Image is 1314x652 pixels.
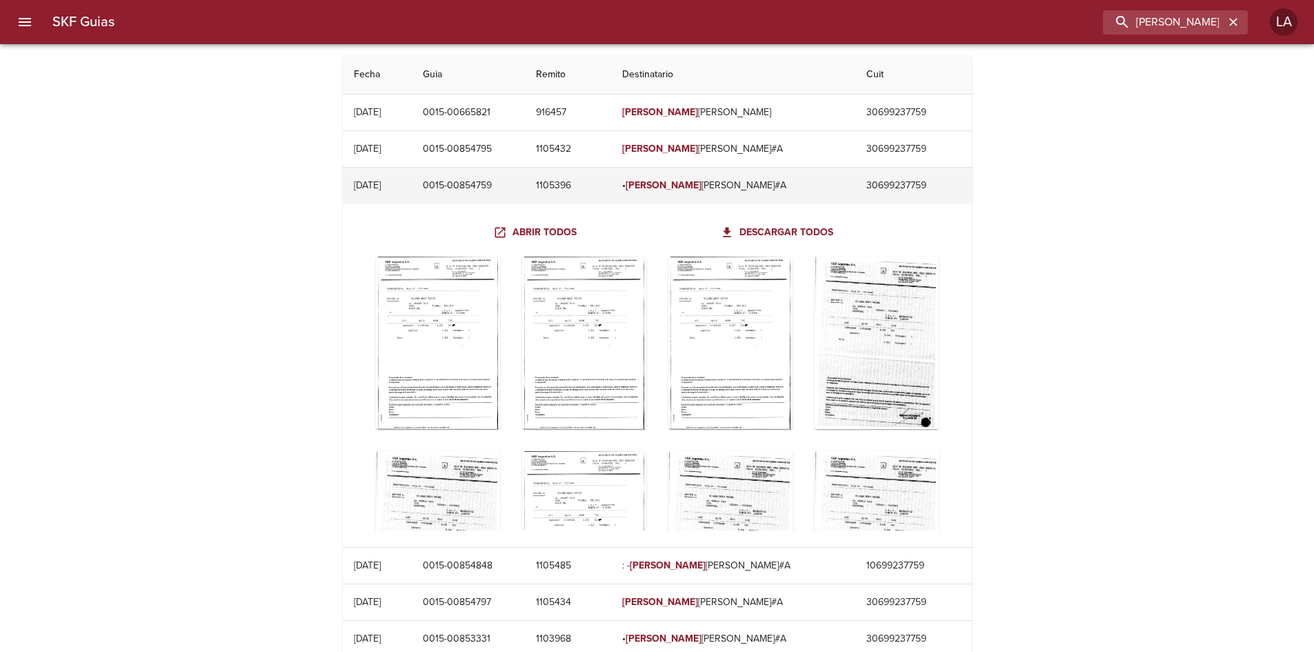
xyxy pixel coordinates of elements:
div: Arir imagen [376,257,500,429]
em: [PERSON_NAME] [622,106,699,118]
th: Guia [412,55,525,95]
td: 1105432 [525,131,610,167]
td: [DATE] [343,168,412,204]
td: [PERSON_NAME] [611,95,856,130]
td: [PERSON_NAME]#A [611,584,856,620]
th: Destinatario [611,55,856,95]
th: Remito [525,55,610,95]
td: [PERSON_NAME]#A [611,131,856,167]
td: [DATE] [343,548,412,584]
a: Descargar todos [717,220,839,246]
h6: SKF Guias [52,11,115,33]
td: 30699237759 [855,584,971,620]
td: 1105485 [525,548,610,584]
div: Arir imagen [522,451,646,624]
th: Cuit [855,55,971,95]
div: Arir imagen [668,451,793,624]
em: [PERSON_NAME] [626,179,702,191]
em: [PERSON_NAME] [626,633,702,644]
div: Arir imagen [815,451,939,624]
a: Abrir todos [490,220,582,246]
em: [PERSON_NAME] [622,143,699,155]
div: LA [1270,8,1297,36]
td: : - [PERSON_NAME]#A [611,548,856,584]
td: 916457 [525,95,610,130]
button: menu [8,6,41,39]
td: 0015-00665821 [412,95,525,130]
td: 0015-00854848 [412,548,525,584]
div: Arir imagen [522,257,646,429]
td: 30699237759 [855,168,971,204]
td: [DATE] [343,131,412,167]
input: buscar [1103,10,1224,34]
em: [PERSON_NAME] [630,560,706,571]
td: 1105396 [525,168,610,204]
th: Fecha [343,55,412,95]
div: Arir imagen [376,451,500,624]
td: 30699237759 [855,131,971,167]
td: 30699237759 [855,95,971,130]
td: [DATE] [343,584,412,620]
td: 0015-00854797 [412,584,525,620]
td: 10699237759 [855,548,971,584]
td: • [PERSON_NAME]#A [611,168,856,204]
span: Abrir todos [496,224,577,241]
td: 0015-00854795 [412,131,525,167]
td: 0015-00854759 [412,168,525,204]
span: Descargar todos [723,224,833,241]
td: 1105434 [525,584,610,620]
em: [PERSON_NAME] [622,596,699,608]
td: [DATE] [343,95,412,130]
